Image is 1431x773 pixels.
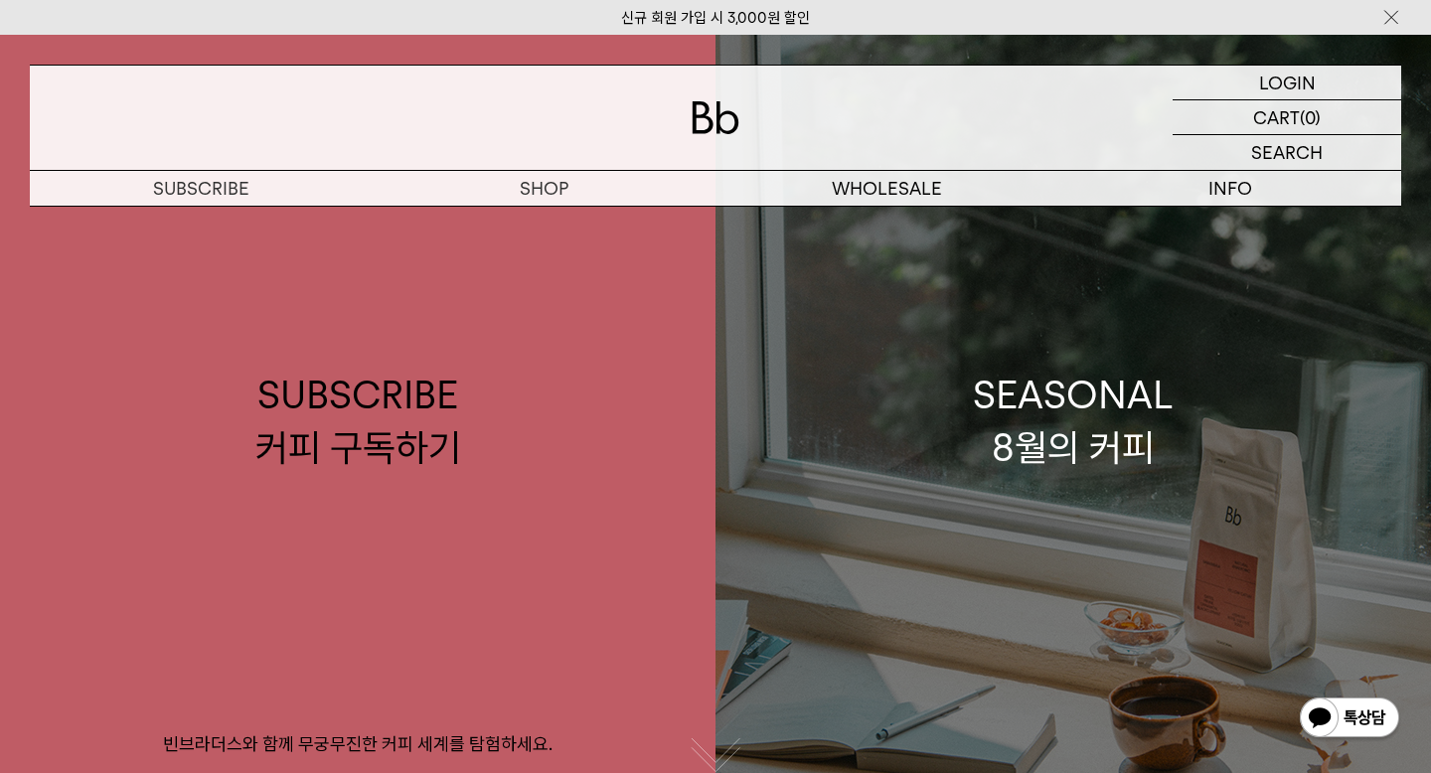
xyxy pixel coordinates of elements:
[1173,66,1401,100] a: LOGIN
[715,171,1058,206] p: WHOLESALE
[621,9,810,27] a: 신규 회원 가입 시 3,000원 할인
[255,369,461,474] div: SUBSCRIBE 커피 구독하기
[1173,100,1401,135] a: CART (0)
[973,369,1174,474] div: SEASONAL 8월의 커피
[1300,100,1321,134] p: (0)
[30,171,373,206] a: SUBSCRIBE
[1298,696,1401,743] img: 카카오톡 채널 1:1 채팅 버튼
[1253,100,1300,134] p: CART
[692,101,739,134] img: 로고
[1251,135,1323,170] p: SEARCH
[1259,66,1316,99] p: LOGIN
[373,171,715,206] a: SHOP
[1058,171,1401,206] p: INFO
